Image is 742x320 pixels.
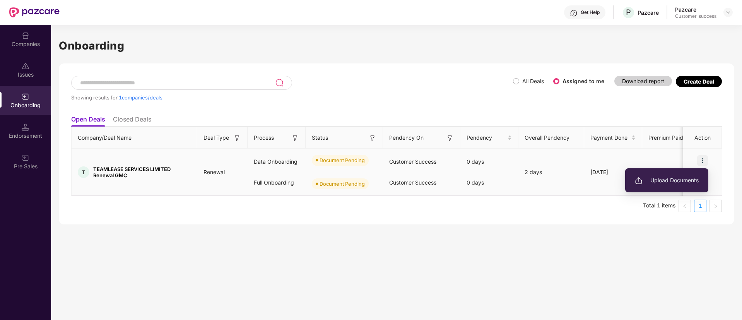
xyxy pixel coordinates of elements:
[697,155,708,166] img: icon
[522,78,544,84] label: All Deals
[710,200,722,212] li: Next Page
[467,133,506,142] span: Pendency
[683,127,722,149] th: Action
[460,151,518,172] div: 0 days
[643,200,675,212] li: Total 1 items
[93,166,191,178] span: TEAMLEASE SERVICES LIMITED Renewal GMC
[275,78,284,87] img: svg+xml;base64,PHN2ZyB3aWR0aD0iMjQiIGhlaWdodD0iMjUiIHZpZXdCb3g9IjAgMCAyNCAyNSIgZmlsbD0ibm9uZSIgeG...
[694,200,706,212] li: 1
[642,127,692,149] th: Premium Paid
[22,154,29,162] img: svg+xml;base64,PHN2ZyB3aWR0aD0iMjAiIGhlaWdodD0iMjAiIHZpZXdCb3g9IjAgMCAyMCAyMCIgZmlsbD0ibm9uZSIgeG...
[113,115,151,127] li: Closed Deals
[590,133,630,142] span: Payment Done
[518,127,584,149] th: Overall Pendency
[638,9,659,16] div: Pazcare
[203,133,229,142] span: Deal Type
[584,127,642,149] th: Payment Done
[369,134,376,142] img: svg+xml;base64,PHN2ZyB3aWR0aD0iMTYiIGhlaWdodD0iMTYiIHZpZXdCb3g9IjAgMCAxNiAxNiIgZmlsbD0ibm9uZSIgeG...
[684,78,714,85] div: Create Deal
[389,158,436,165] span: Customer Success
[635,177,643,185] img: svg+xml;base64,PHN2ZyB3aWR0aD0iMjAiIGhlaWdodD0iMjAiIHZpZXdCb3g9IjAgMCAyMCAyMCIgZmlsbD0ibm9uZSIgeG...
[682,204,687,209] span: left
[713,204,718,209] span: right
[22,123,29,131] img: svg+xml;base64,PHN2ZyB3aWR0aD0iMTQuNSIgaGVpZ2h0PSIxNC41IiB2aWV3Qm94PSIwIDAgMTYgMTYiIGZpbGw9Im5vbm...
[614,76,672,86] button: Download report
[584,168,642,176] div: [DATE]
[71,94,513,101] div: Showing results for
[78,166,89,178] div: T
[59,37,734,54] h1: Onboarding
[312,133,328,142] span: Status
[320,180,365,188] div: Document Pending
[570,9,578,17] img: svg+xml;base64,PHN2ZyBpZD0iSGVscC0zMngzMiIgeG1sbnM9Imh0dHA6Ly93d3cudzMub3JnLzIwMDAvc3ZnIiB3aWR0aD...
[248,151,306,172] div: Data Onboarding
[291,134,299,142] img: svg+xml;base64,PHN2ZyB3aWR0aD0iMTYiIGhlaWdodD0iMTYiIHZpZXdCb3g9IjAgMCAxNiAxNiIgZmlsbD0ibm9uZSIgeG...
[694,200,706,212] a: 1
[233,134,241,142] img: svg+xml;base64,PHN2ZyB3aWR0aD0iMTYiIGhlaWdodD0iMTYiIHZpZXdCb3g9IjAgMCAxNiAxNiIgZmlsbD0ibm9uZSIgeG...
[197,169,231,175] span: Renewal
[460,127,518,149] th: Pendency
[248,172,306,193] div: Full Onboarding
[635,176,699,185] span: Upload Documents
[518,168,584,176] div: 2 days
[119,94,162,101] span: 1 companies/deals
[675,13,716,19] div: Customer_success
[710,200,722,212] button: right
[626,8,631,17] span: P
[72,127,197,149] th: Company/Deal Name
[460,172,518,193] div: 0 days
[725,9,731,15] img: svg+xml;base64,PHN2ZyBpZD0iRHJvcGRvd24tMzJ4MzIiIHhtbG5zPSJodHRwOi8vd3d3LnczLm9yZy8yMDAwL3N2ZyIgd2...
[389,179,436,186] span: Customer Success
[389,133,424,142] span: Pendency On
[22,62,29,70] img: svg+xml;base64,PHN2ZyBpZD0iSXNzdWVzX2Rpc2FibGVkIiB4bWxucz0iaHR0cDovL3d3dy53My5vcmcvMjAwMC9zdmciIH...
[675,6,716,13] div: Pazcare
[562,78,604,84] label: Assigned to me
[679,200,691,212] button: left
[254,133,274,142] span: Process
[446,134,454,142] img: svg+xml;base64,PHN2ZyB3aWR0aD0iMTYiIGhlaWdodD0iMTYiIHZpZXdCb3g9IjAgMCAxNiAxNiIgZmlsbD0ibm9uZSIgeG...
[71,115,105,127] li: Open Deals
[22,93,29,101] img: svg+xml;base64,PHN2ZyB3aWR0aD0iMjAiIGhlaWdodD0iMjAiIHZpZXdCb3g9IjAgMCAyMCAyMCIgZmlsbD0ibm9uZSIgeG...
[679,200,691,212] li: Previous Page
[9,7,60,17] img: New Pazcare Logo
[581,9,600,15] div: Get Help
[22,32,29,39] img: svg+xml;base64,PHN2ZyBpZD0iQ29tcGFuaWVzIiB4bWxucz0iaHR0cDovL3d3dy53My5vcmcvMjAwMC9zdmciIHdpZHRoPS...
[320,156,365,164] div: Document Pending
